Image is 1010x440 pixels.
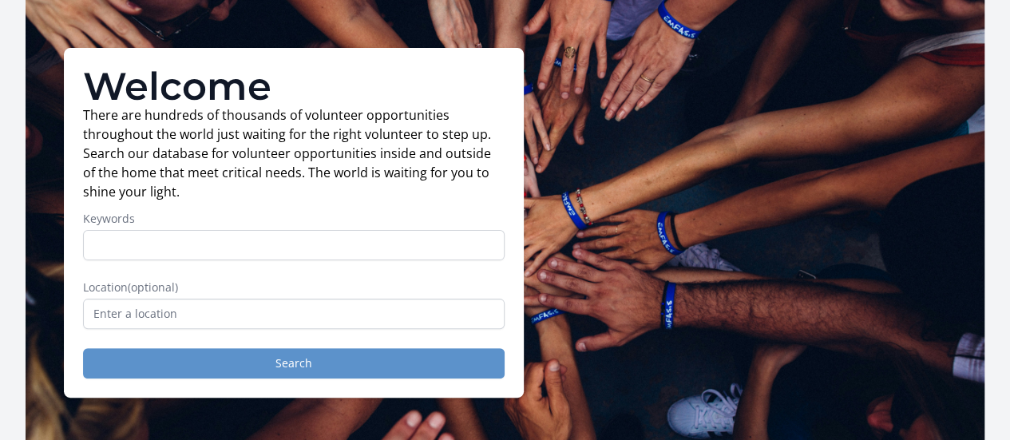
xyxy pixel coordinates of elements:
h1: Welcome [83,67,505,105]
p: There are hundreds of thousands of volunteer opportunities throughout the world just waiting for ... [83,105,505,201]
label: Keywords [83,211,505,227]
span: (optional) [128,279,178,295]
label: Location [83,279,505,295]
button: Search [83,348,505,379]
input: Enter a location [83,299,505,329]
